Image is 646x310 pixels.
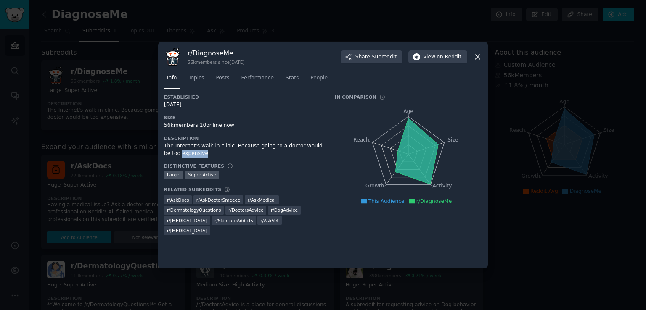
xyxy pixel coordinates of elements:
[185,171,220,179] div: Super Active
[196,197,240,203] span: r/ AskDoctorSmeeee
[341,50,402,64] button: ShareSubreddit
[167,218,207,223] span: r/ [MEDICAL_DATA]
[353,137,369,143] tspan: Reach
[164,101,323,109] div: [DATE]
[355,53,397,61] span: Share
[167,228,207,234] span: r/ [MEDICAL_DATA]
[164,135,323,141] h3: Description
[216,74,229,82] span: Posts
[167,207,221,213] span: r/ DermatologyQuestions
[416,198,452,204] span: r/DiagnoseMe
[307,71,331,89] a: People
[283,71,302,89] a: Stats
[437,53,461,61] span: on Reddit
[164,187,221,192] h3: Related Subreddits
[214,218,253,223] span: r/ SkincareAddicts
[368,198,405,204] span: This Audience
[164,94,323,100] h3: Established
[447,137,458,143] tspan: Size
[167,74,177,82] span: Info
[248,197,276,203] span: r/ AskMedical
[164,142,323,157] div: The Internet's walk-in clinic. Because going to a doctor would be too expensive.
[188,59,244,65] div: 56k members since [DATE]
[167,197,189,203] span: r/ AskDocs
[164,71,180,89] a: Info
[185,71,207,89] a: Topics
[408,50,467,64] button: Viewon Reddit
[365,183,384,189] tspan: Growth
[188,74,204,82] span: Topics
[260,218,279,223] span: r/ AskVet
[164,171,183,179] div: Large
[164,122,323,129] div: 56k members, 10 online now
[238,71,277,89] a: Performance
[403,108,413,114] tspan: Age
[335,94,376,100] h3: In Comparison
[310,74,328,82] span: People
[423,53,461,61] span: View
[286,74,299,82] span: Stats
[433,183,452,189] tspan: Activity
[271,207,298,213] span: r/ DogAdvice
[228,207,264,213] span: r/ DoctorsAdvice
[188,49,244,58] h3: r/ DiagnoseMe
[164,163,224,169] h3: Distinctive Features
[213,71,232,89] a: Posts
[372,53,397,61] span: Subreddit
[164,48,182,66] img: DiagnoseMe
[164,115,323,121] h3: Size
[241,74,274,82] span: Performance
